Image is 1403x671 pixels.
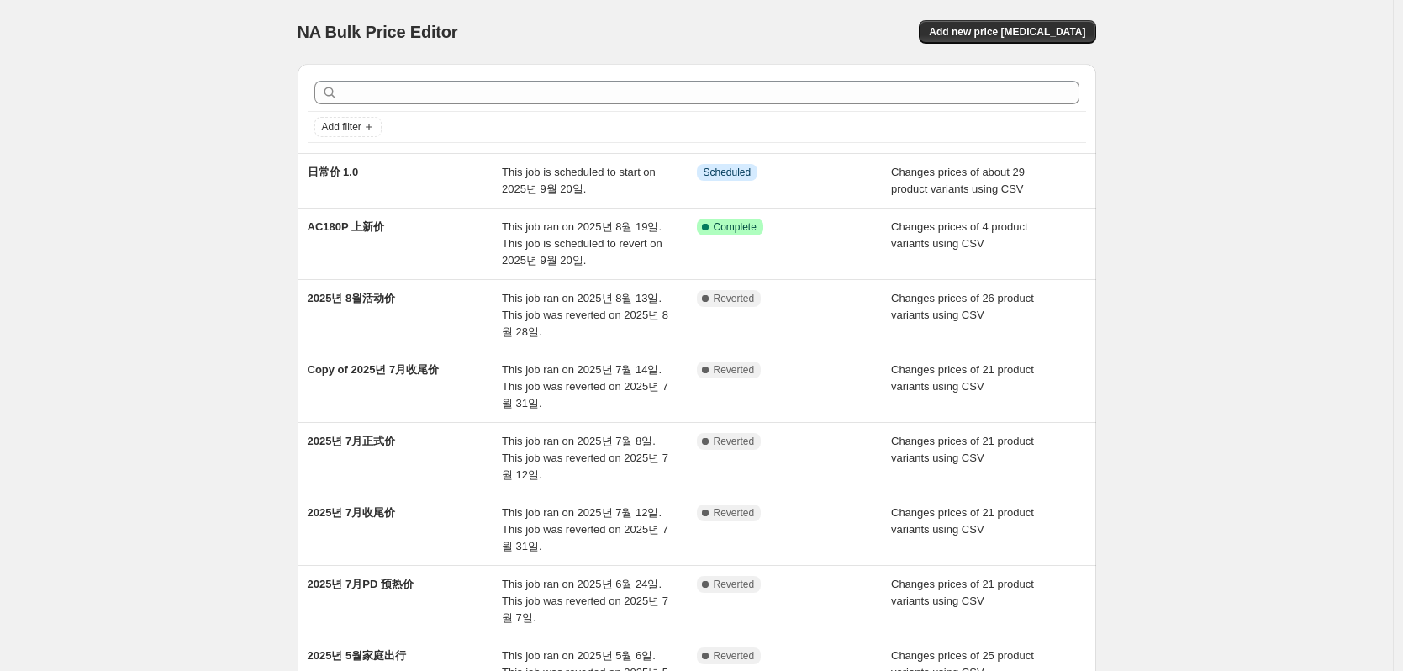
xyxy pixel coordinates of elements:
[704,166,752,179] span: Scheduled
[308,363,440,376] span: Copy of 2025년 7月收尾价
[502,292,668,338] span: This job ran on 2025년 8월 13일. This job was reverted on 2025년 8월 28일.
[502,506,668,552] span: This job ran on 2025년 7월 12일. This job was reverted on 2025년 7월 31일.
[308,166,359,178] span: 日常价 1.0
[714,220,757,234] span: Complete
[308,578,414,590] span: 2025년 7月PD 预热价
[714,578,755,591] span: Reverted
[714,506,755,520] span: Reverted
[502,220,662,267] span: This job ran on 2025년 8월 19일. This job is scheduled to revert on 2025년 9월 20일.
[308,649,407,662] span: 2025년 5월家庭出行
[919,20,1095,44] button: Add new price [MEDICAL_DATA]
[929,25,1085,39] span: Add new price [MEDICAL_DATA]
[891,506,1034,536] span: Changes prices of 21 product variants using CSV
[714,649,755,663] span: Reverted
[891,220,1028,250] span: Changes prices of 4 product variants using CSV
[502,578,668,624] span: This job ran on 2025년 6월 24일. This job was reverted on 2025년 7월 7일.
[891,363,1034,393] span: Changes prices of 21 product variants using CSV
[891,578,1034,607] span: Changes prices of 21 product variants using CSV
[502,166,656,195] span: This job is scheduled to start on 2025년 9월 20일.
[891,435,1034,464] span: Changes prices of 21 product variants using CSV
[322,120,361,134] span: Add filter
[308,435,396,447] span: 2025년 7月正式价
[714,363,755,377] span: Reverted
[308,292,396,304] span: 2025년 8월活动价
[714,292,755,305] span: Reverted
[308,220,385,233] span: AC180P 上新价
[314,117,382,137] button: Add filter
[298,23,458,41] span: NA Bulk Price Editor
[502,435,668,481] span: This job ran on 2025년 7월 8일. This job was reverted on 2025년 7월 12일.
[714,435,755,448] span: Reverted
[891,166,1025,195] span: Changes prices of about 29 product variants using CSV
[502,363,668,409] span: This job ran on 2025년 7월 14일. This job was reverted on 2025년 7월 31일.
[308,506,396,519] span: 2025년 7月收尾价
[891,292,1034,321] span: Changes prices of 26 product variants using CSV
